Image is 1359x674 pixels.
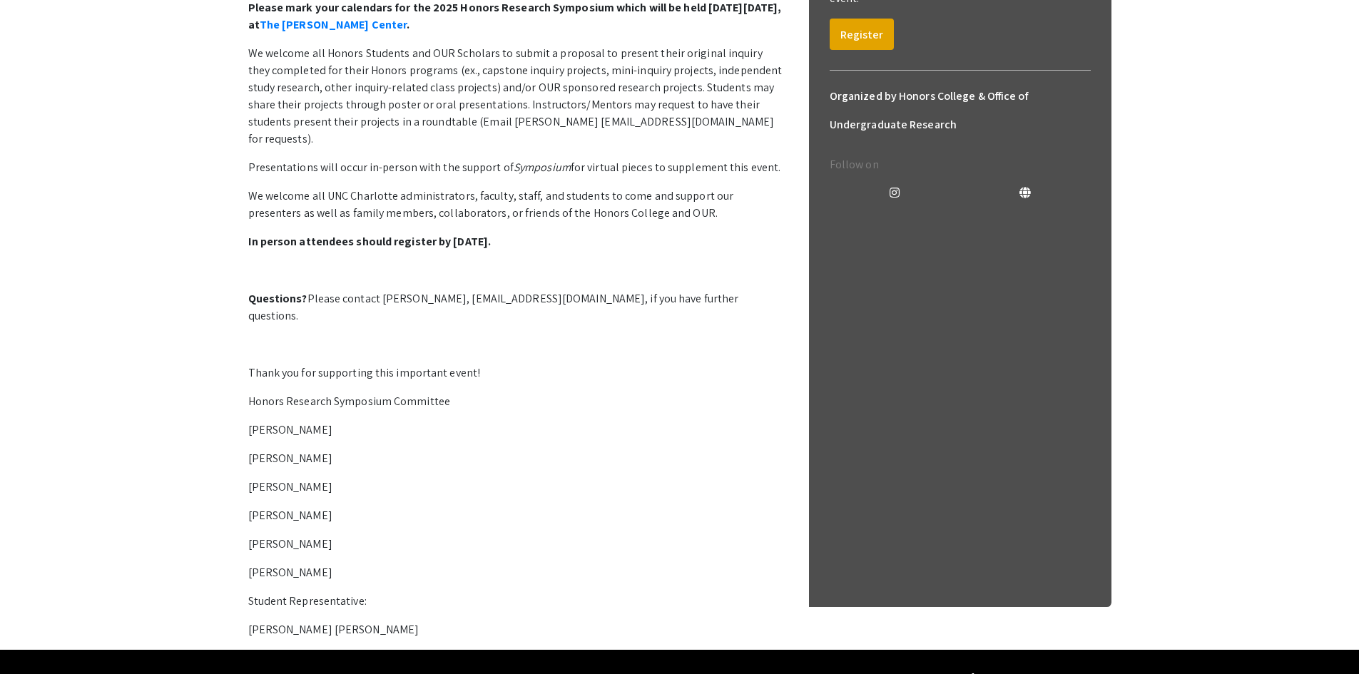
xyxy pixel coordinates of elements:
[248,291,307,306] strong: Questions?
[830,19,894,50] button: Register
[248,621,783,638] p: [PERSON_NAME] [PERSON_NAME]
[248,422,783,439] p: [PERSON_NAME]
[248,159,783,176] p: Presentations will occur in-person with the support of for virtual pieces to supplement this event.
[248,593,783,610] p: Student Representative:
[248,507,783,524] p: [PERSON_NAME]
[830,156,1091,173] p: Follow on
[248,364,783,382] p: Thank you for supporting this important event!
[11,610,61,663] iframe: Chat
[830,82,1091,139] h6: Organized by Honors College & Office of Undergraduate Research
[248,536,783,553] p: [PERSON_NAME]
[248,479,783,496] p: [PERSON_NAME]
[248,564,783,581] p: [PERSON_NAME]
[248,290,783,325] p: Please contact [PERSON_NAME], [EMAIL_ADDRESS][DOMAIN_NAME], if you have further questions.
[248,234,492,249] strong: In person attendees should register by [DATE].
[248,393,783,410] p: Honors Research Symposium Committee
[514,160,571,175] em: Symposium
[248,450,783,467] p: [PERSON_NAME]
[260,17,407,32] a: The [PERSON_NAME] Center
[248,188,783,222] p: We welcome all UNC Charlotte administrators, faculty, staff, and students to come and support our...
[248,45,783,148] p: We welcome all Honors Students and OUR Scholars to submit a proposal to present their original in...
